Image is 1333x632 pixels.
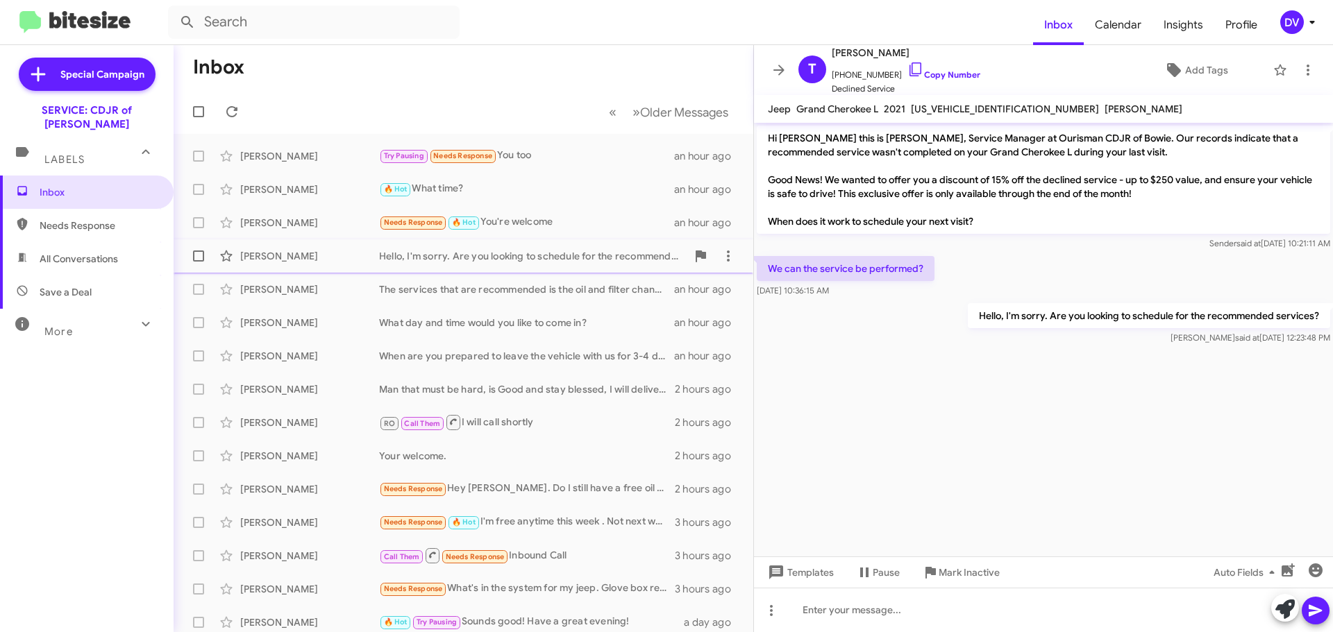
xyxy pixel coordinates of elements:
p: We can the service be performed? [757,256,934,281]
span: Labels [44,153,85,166]
div: 2 hours ago [675,382,742,396]
div: [PERSON_NAME] [240,249,379,263]
div: Hello, I'm sorry. Are you looking to schedule for the recommended services? [379,249,687,263]
span: Save a Deal [40,285,92,299]
button: DV [1268,10,1318,34]
span: 🔥 Hot [384,617,408,626]
div: [PERSON_NAME] [240,482,379,496]
button: Auto Fields [1202,560,1291,585]
div: [PERSON_NAME] [240,149,379,163]
button: Add Tags [1124,58,1266,83]
p: Hi [PERSON_NAME] this is [PERSON_NAME], Service Manager at Ourisman CDJR of Bowie. Our records in... [757,126,1330,234]
span: Older Messages [640,105,728,120]
div: What time? [379,181,674,197]
div: an hour ago [674,149,742,163]
div: [PERSON_NAME] [240,282,379,296]
span: 🔥 Hot [452,218,476,227]
div: Your welcome. [379,449,675,463]
span: Needs Response [384,518,443,527]
div: 3 hours ago [675,582,742,596]
nav: Page navigation example [601,98,737,126]
div: You're welcome [379,214,674,230]
span: Needs Response [384,584,443,593]
span: » [632,103,640,121]
span: Inbox [40,185,158,199]
span: Add Tags [1185,58,1228,83]
span: Declined Service [832,82,980,96]
span: « [609,103,617,121]
span: Sender [DATE] 10:21:11 AM [1209,238,1330,248]
span: Needs Response [433,151,492,160]
span: Call Them [404,419,440,428]
div: You too [379,148,674,164]
div: an hour ago [674,282,742,296]
button: Next [624,98,737,126]
span: Auto Fields [1214,560,1280,585]
div: [PERSON_NAME] [240,515,379,529]
span: said at [1235,332,1259,343]
div: [PERSON_NAME] [240,382,379,396]
div: a day ago [684,615,742,629]
span: Needs Response [384,484,443,493]
span: 🔥 Hot [384,185,408,194]
div: 3 hours ago [675,549,742,563]
div: Inbound Call [379,547,675,564]
div: [PERSON_NAME] [240,449,379,463]
button: Pause [845,560,911,585]
div: [PERSON_NAME] [240,216,379,230]
div: 3 hours ago [675,515,742,529]
div: 2 hours ago [675,482,742,496]
div: an hour ago [674,216,742,230]
a: Special Campaign [19,58,156,91]
span: Grand Cherokee L [796,103,878,115]
div: Hey [PERSON_NAME]. Do I still have a free oil change left on my account? [379,481,675,497]
span: All Conversations [40,252,118,266]
span: [PERSON_NAME] [1105,103,1182,115]
span: RO [384,419,395,428]
button: Previous [601,98,625,126]
div: I'm free anytime this week . Not next week. Open after the 25th [379,514,675,530]
span: Pause [873,560,900,585]
div: [PERSON_NAME] [240,416,379,429]
span: 2021 [884,103,905,115]
span: 🔥 Hot [452,518,476,527]
h1: Inbox [193,56,244,78]
div: [PERSON_NAME] [240,615,379,629]
span: Needs Response [446,552,505,561]
span: Try Pausing [384,151,424,160]
a: Insights [1152,5,1214,45]
span: [PERSON_NAME] [832,44,980,61]
p: Hello, I'm sorry. Are you looking to schedule for the recommended services? [968,303,1330,328]
div: [PERSON_NAME] [240,182,379,196]
span: [PHONE_NUMBER] [832,61,980,82]
a: Profile [1214,5,1268,45]
div: [PERSON_NAME] [240,316,379,330]
span: More [44,325,73,338]
span: [US_VEHICLE_IDENTIFICATION_NUMBER] [911,103,1099,115]
span: [DATE] 10:36:15 AM [757,285,829,296]
div: What day and time would you like to come in? [379,316,674,330]
div: an hour ago [674,349,742,363]
span: [PERSON_NAME] [DATE] 12:23:48 PM [1171,332,1330,343]
div: The services that are recommended is the oil and filter change with rotation and the fuel inducti... [379,282,674,296]
div: an hour ago [674,182,742,196]
div: I will call shortly [379,413,675,431]
span: Call Them [384,552,420,561]
div: Sounds good! Have a great evening! [379,614,684,630]
div: an hour ago [674,316,742,330]
a: Calendar [1084,5,1152,45]
span: Mark Inactive [939,560,1000,585]
a: Inbox [1033,5,1084,45]
span: Templates [765,560,834,585]
span: Needs Response [384,218,443,227]
div: Man that must be hard, is Good and stay blessed, I will deliver the message to [PERSON_NAME] than... [379,382,675,396]
div: 2 hours ago [675,416,742,429]
div: What's in the system for my jeep. Glove box repair and power steering pump replacement. I have th... [379,581,675,597]
span: Needs Response [40,219,158,232]
div: 2 hours ago [675,449,742,463]
button: Templates [754,560,845,585]
div: [PERSON_NAME] [240,549,379,563]
div: [PERSON_NAME] [240,582,379,596]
